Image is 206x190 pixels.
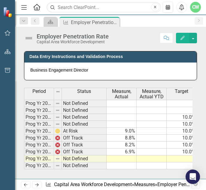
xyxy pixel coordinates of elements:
[32,89,46,94] span: Period
[167,149,197,155] td: 10.0%
[138,89,165,99] span: Measure, Actual YTD
[190,2,201,13] button: CW
[55,101,60,106] img: 8DAGhfEEPCf229AAAAAElFTkSuQmCC
[24,128,54,135] td: Prog Yr 2020
[56,89,60,94] img: 8DAGhfEEPCf229AAAAAElFTkSuQmCC
[71,19,118,26] div: Employer Penetration Rate
[55,115,60,120] img: 8DAGhfEEPCf229AAAAAElFTkSuQmCC
[107,142,137,149] td: 8.2%
[62,135,107,142] td: Off Track
[62,149,107,155] td: Off Track
[167,114,197,121] td: 10.0%
[24,114,54,121] td: Prog Yr 2018
[62,100,107,107] td: Not Defined
[167,121,197,128] td: 10.0%
[55,129,60,133] img: H37iWREPNF4pAAAAAElFTkSuQmCC
[37,40,109,44] div: Capital Area Workforce Development
[62,155,107,162] td: Not Defined
[62,121,107,128] td: Not Defined
[47,2,161,13] input: Search ClearPoint...
[55,122,60,127] img: 8DAGhfEEPCf229AAAAAElFTkSuQmCC
[55,156,60,161] img: 8DAGhfEEPCf229AAAAAElFTkSuQmCC
[30,67,191,73] p: Business Engagement Director
[77,89,91,94] span: Status
[24,162,54,169] td: Prog Yr 2025
[107,135,137,142] td: 8.8%
[37,33,109,40] div: Employer Penetration Rate
[29,54,194,59] h3: Data Entry Instructions and Validation Process
[107,128,137,135] td: 9.0%
[24,149,54,155] td: Prog Yr 2023
[167,142,197,149] td: 10.0%
[55,163,60,168] img: 8DAGhfEEPCf229AAAAAElFTkSuQmCC
[24,33,34,43] img: Not Defined
[24,155,54,162] td: Prog Yr 2024
[55,136,60,140] img: D0Uar5nfx3tbAAAAAElFTkSuQmCC
[24,142,54,149] td: Prog Yr 2022
[186,170,200,184] div: Open Intercom Messenger
[134,182,155,187] a: Measures
[55,108,60,113] img: 8DAGhfEEPCf229AAAAAElFTkSuQmCC
[45,181,191,188] div: » »
[24,135,54,142] td: Prog Yr 2021
[3,7,14,17] img: ClearPoint Strategy
[62,107,107,114] td: Not Defined
[108,89,135,99] span: Measure, Actual
[107,149,137,155] td: 6.9%
[54,182,132,187] a: Capital Area Workforce Development
[167,135,197,142] td: 10.0%
[55,149,60,154] img: D0Uar5nfx3tbAAAAAElFTkSuQmCC
[55,142,60,147] img: D0Uar5nfx3tbAAAAAElFTkSuQmCC
[167,128,197,135] td: 10.0%
[24,100,54,107] td: Prog Yr 2016
[62,162,107,169] td: Not Defined
[62,114,107,121] td: Not Defined
[24,107,54,114] td: Prog Yr 2017
[62,128,107,135] td: At Risk
[24,121,54,128] td: Prog Yr 2019
[175,89,188,94] span: Target
[62,142,107,149] td: Off Track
